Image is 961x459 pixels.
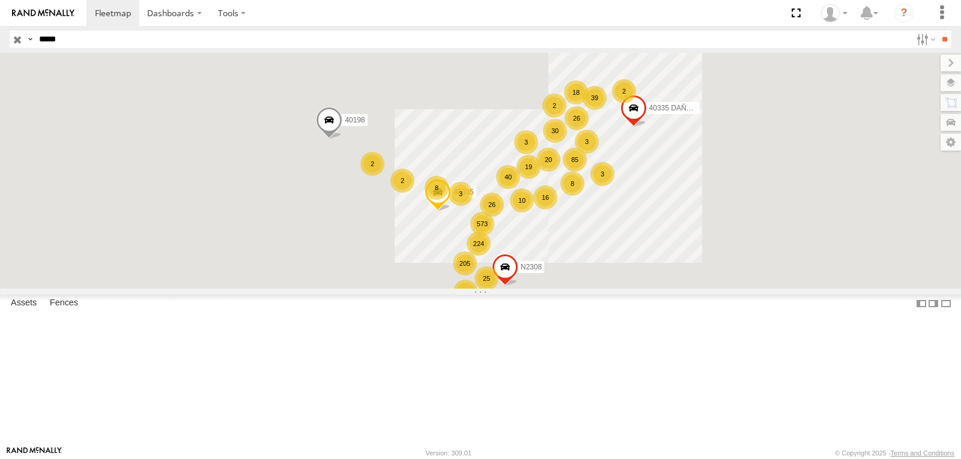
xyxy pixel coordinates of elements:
[563,148,587,172] div: 85
[940,295,952,312] label: Hide Summary Table
[649,103,702,112] span: 40335 DAÑADO
[12,9,74,17] img: rand-logo.svg
[517,155,541,179] div: 19
[560,172,584,196] div: 8
[425,176,449,200] div: 8
[894,4,914,23] i: ?
[496,165,520,189] div: 40
[575,130,599,154] div: 3
[5,295,43,312] label: Assets
[912,31,938,48] label: Search Filter Options
[590,162,614,186] div: 3
[891,449,954,457] a: Terms and Conditions
[480,193,504,217] div: 26
[426,449,471,457] div: Version: 309.01
[345,115,365,124] span: 40198
[449,182,473,206] div: 3
[7,447,62,459] a: Visit our Website
[453,251,477,275] div: 205
[536,148,560,172] div: 20
[542,94,566,118] div: 2
[467,232,491,256] div: 224
[927,295,939,312] label: Dock Summary Table to the Right
[470,212,494,236] div: 573
[510,188,534,212] div: 10
[514,130,538,154] div: 3
[543,119,567,143] div: 30
[360,152,384,176] div: 2
[521,263,542,271] span: N2308
[612,79,636,103] div: 2
[564,80,588,104] div: 18
[533,185,557,209] div: 16
[941,134,961,151] label: Map Settings
[453,188,473,196] span: 40335
[453,280,477,304] div: 6
[25,31,35,48] label: Search Query
[565,106,589,130] div: 26
[915,295,927,312] label: Dock Summary Table to the Left
[474,266,499,290] div: 25
[583,86,607,110] div: 39
[835,449,954,457] div: © Copyright 2025 -
[390,169,414,193] div: 2
[817,4,852,22] div: Miguel Cantu
[44,295,84,312] label: Fences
